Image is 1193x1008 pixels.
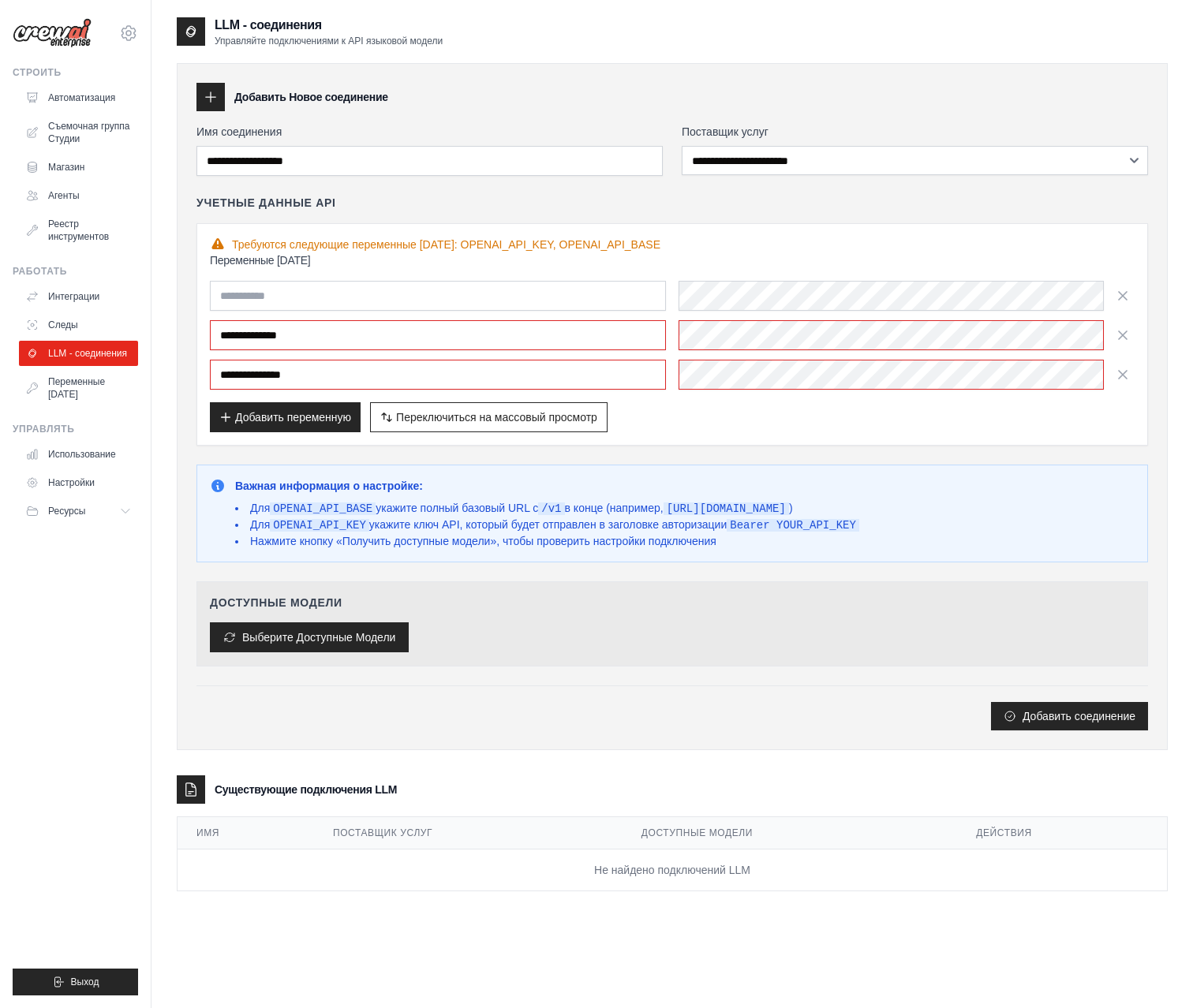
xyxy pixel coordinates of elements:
[210,622,409,652] button: Выберите Доступные Модели
[13,423,138,435] div: Управлять
[19,85,138,110] a: Автоматизация
[215,16,443,35] h2: LLM - соединения
[19,498,138,524] button: Ресурсы
[235,517,859,533] li: Для укажите ключ API, который будет отправлен в заголовке авторизации
[210,252,1135,268] h3: Переменные [DATE]
[71,976,99,988] span: Выход
[314,817,623,849] th: Поставщик услуг
[215,35,443,47] p: Управляйте подключениями к API языковой модели
[13,18,92,48] img: Логотип
[270,502,376,515] code: OPENAI_API_BASE
[210,237,1135,252] div: Требуются следующие переменные [DATE]: OPENAI_API_KEY, OPENAI_API_BASE
[991,702,1148,730] button: Добавить соединение
[19,312,138,338] a: Следы
[178,849,1167,891] td: Не найдено подключений LLM
[210,595,1135,610] h4: Доступные модели
[19,155,138,180] a: Магазин
[396,409,597,425] span: Переключиться на массовый просмотр
[19,284,138,309] a: Интеграции
[48,505,85,517] span: Ресурсы
[370,402,608,432] button: Переключиться на массовый просмотр
[19,442,138,467] a: Использование
[664,502,789,515] code: [URL][DOMAIN_NAME]
[19,183,138,208] a: Агенты
[210,402,361,432] button: Добавить переменную
[538,502,564,515] code: /v1
[13,969,138,995] button: Выход
[19,211,138,249] a: Реестр инструментов
[957,817,1167,849] th: Действия
[270,519,369,532] code: OPENAI_API_KEY
[19,470,138,495] a: Настройки
[196,195,336,211] h4: Учетные данные API
[235,480,423,492] strong: Важная информация о настройке:
[235,500,859,517] li: Для укажите полный базовый URL с в конце (например, )
[13,66,138,79] div: Строить
[19,341,138,366] a: LLM - соединения
[19,369,138,407] a: Переменные [DATE]
[682,124,1148,140] label: Поставщик услуг
[19,114,138,151] a: Съемочная группа Студии
[235,533,859,549] li: Нажмите кнопку «Получить доступные модели», чтобы проверить настройки подключения
[727,519,859,532] code: Bearer YOUR_API_KEY
[178,817,314,849] th: Имя
[13,265,138,278] div: Работать
[234,89,388,105] h3: Добавить Новое соединение
[215,782,397,797] h3: Существующие подключения LLM
[196,124,663,140] label: Имя соединения
[623,817,957,849] th: Доступные модели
